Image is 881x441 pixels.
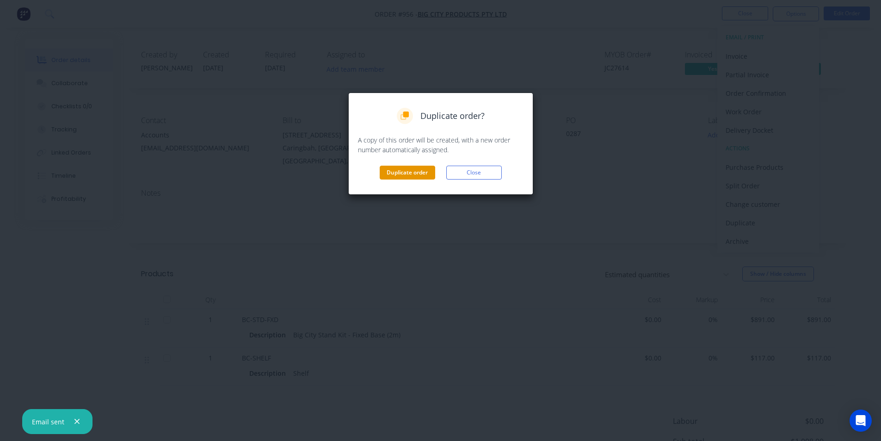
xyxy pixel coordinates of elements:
[850,410,872,432] div: Open Intercom Messenger
[32,417,64,427] div: Email sent
[446,166,502,180] button: Close
[420,110,485,122] span: Duplicate order?
[358,135,524,155] p: A copy of this order will be created, with a new order number automatically assigned.
[380,166,435,180] button: Duplicate order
